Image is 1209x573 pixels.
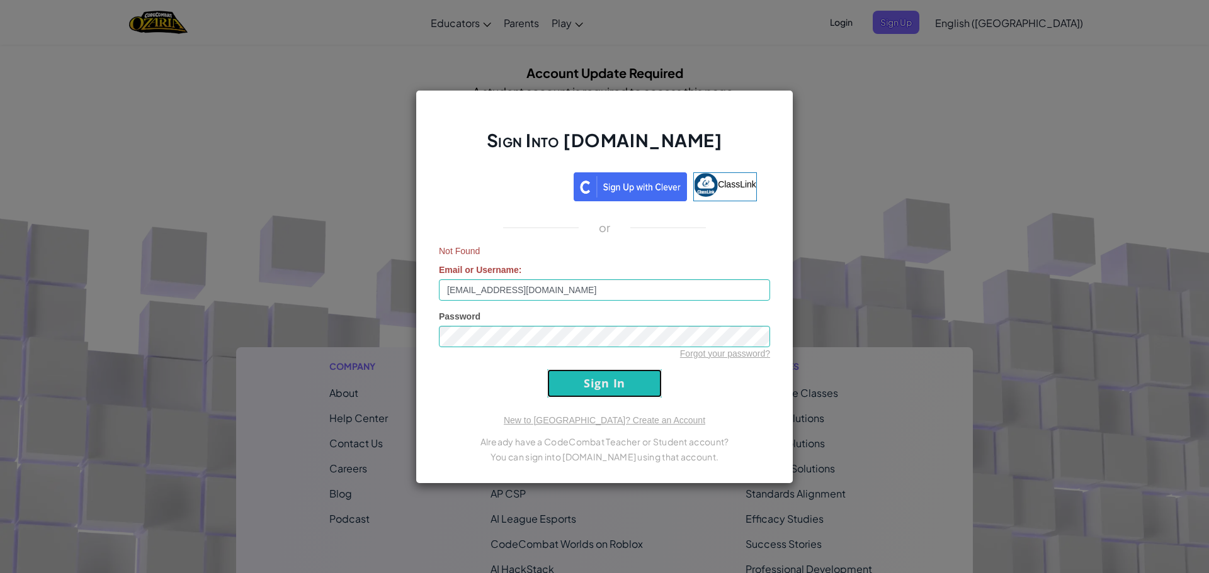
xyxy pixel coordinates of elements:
[439,265,519,275] span: Email or Username
[439,245,770,257] span: Not Found
[718,179,756,189] span: ClassLink
[439,434,770,449] p: Already have a CodeCombat Teacher or Student account?
[439,128,770,165] h2: Sign Into [DOMAIN_NAME]
[446,171,574,199] iframe: Sign in with Google Button
[680,348,770,359] a: Forgot your password?
[547,369,662,398] input: Sign In
[574,172,687,201] img: clever_sso_button@2x.png
[599,220,611,235] p: or
[439,311,480,321] span: Password
[504,415,705,425] a: New to [GEOGRAPHIC_DATA]? Create an Account
[439,264,522,276] label: :
[694,173,718,197] img: classlink-logo-small.png
[439,449,770,464] p: You can sign into [DOMAIN_NAME] using that account.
